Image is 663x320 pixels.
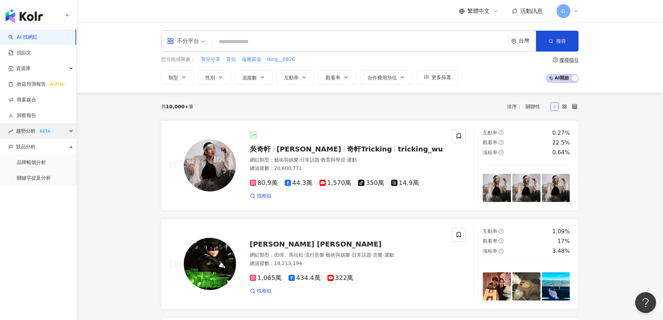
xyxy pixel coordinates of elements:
[250,145,271,153] span: 吳奇軒
[6,9,43,23] img: logo
[512,272,540,301] img: post-image
[483,140,497,145] span: 觀看率
[507,101,550,112] div: 排序：
[305,252,324,258] span: 流行音樂
[347,157,357,163] span: 運動
[318,70,356,84] button: 觀看率
[432,75,451,80] span: 更多篩選
[345,157,347,163] span: ·
[201,56,220,63] span: 育兒分享
[267,56,295,63] button: ding__0826
[167,36,199,47] div: 不分平台
[8,112,36,119] a: 洞察報告
[8,49,31,56] a: 找貼文
[242,56,261,63] span: 蘊蜜質金
[350,252,352,258] span: ·
[553,57,558,62] span: question-circle
[277,145,341,153] span: [PERSON_NAME]
[17,159,46,166] a: 品牌帳號分析
[274,252,303,258] span: 田徑、馬拉松
[324,252,326,258] span: ·
[519,38,536,44] div: 台灣
[391,179,419,187] span: 14.9萬
[358,179,384,187] span: 350萬
[300,157,319,163] span: 日常話題
[161,56,195,63] span: 您可能感興趣：
[526,101,546,112] span: 關聯性
[499,229,504,234] span: question-circle
[559,57,579,63] div: 搜尋指引
[16,139,35,155] span: 競品分析
[17,175,51,182] a: 關鍵字提及分析
[417,70,458,84] button: 更多篩選
[326,75,340,80] span: 觀看率
[8,96,36,103] a: 商案媒合
[250,252,444,259] div: 網紅類型 ：
[499,150,504,155] span: question-circle
[552,129,570,137] div: 0.27%
[250,274,282,282] span: 1,065萬
[37,128,53,135] div: BETA
[542,272,570,301] img: post-image
[561,7,565,15] span: G
[552,247,570,255] div: 3.48%
[205,75,215,80] span: 性別
[499,239,504,243] span: question-circle
[347,145,392,153] span: 奇軒Tricking
[285,179,313,187] span: 44.3萬
[556,38,566,44] span: 搜尋
[552,228,570,235] div: 1.09%
[326,252,350,258] span: 藝術與娛樂
[16,61,31,76] span: 資源庫
[257,288,271,295] span: 找相似
[483,248,497,254] span: 漲粉率
[511,39,516,44] span: environment
[161,70,194,84] button: 類型
[166,104,189,109] span: 10,000+
[161,219,579,309] a: KOL Avatar[PERSON_NAME] [PERSON_NAME]網紅類型：田徑、馬拉松·流行音樂·藝術與娛樂·日常話題·音樂·運動總追蹤數：18,213,1941,065萬434.4萬...
[384,252,394,258] span: 運動
[250,260,444,267] div: 總追蹤數 ： 18,213,194
[483,130,497,135] span: 互動率
[168,75,178,80] span: 類型
[8,129,13,134] span: rise
[321,157,345,163] span: 教育與學習
[398,145,443,153] span: tricking_wu
[198,70,231,84] button: 性別
[371,252,373,258] span: ·
[226,56,236,63] button: 育兒
[552,139,570,147] div: 22.5%
[499,140,504,145] span: question-circle
[520,8,543,14] span: 活動訊息
[319,157,321,163] span: ·
[373,252,382,258] span: 音樂
[499,249,504,253] span: question-circle
[467,7,490,15] span: 繁體中文
[368,75,397,80] span: 合作費用預估
[257,193,271,200] span: 找相似
[161,120,579,211] a: KOL Avatar吳奇軒[PERSON_NAME]奇軒Trickingtricking_wu網紅類型：藝術與娛樂·日常話題·教育與學習·運動總追蹤數：20,600,77180.9萬44.3萬1...
[536,31,578,52] button: 搜尋
[242,56,262,63] button: 蘊蜜質金
[250,288,271,295] a: 找相似
[235,70,273,84] button: 追蹤數
[303,252,305,258] span: ·
[242,75,257,80] span: 追蹤數
[483,150,497,155] span: 漲粉率
[552,149,570,156] div: 0.64%
[352,252,371,258] span: 日常話題
[327,274,353,282] span: 322萬
[512,174,540,202] img: post-image
[184,139,236,192] img: KOL Avatar
[558,237,570,245] div: 17%
[8,81,66,88] a: 效益預測報告ALPHA
[635,292,656,313] iframe: Help Scout Beacon - Open
[250,240,382,248] span: [PERSON_NAME] [PERSON_NAME]
[360,70,412,84] button: 合作費用預估
[277,70,314,84] button: 互動率
[167,38,174,45] span: appstore
[483,238,497,244] span: 觀看率
[250,157,444,164] div: 網紅類型 ：
[8,34,38,41] a: searchAI 找網紅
